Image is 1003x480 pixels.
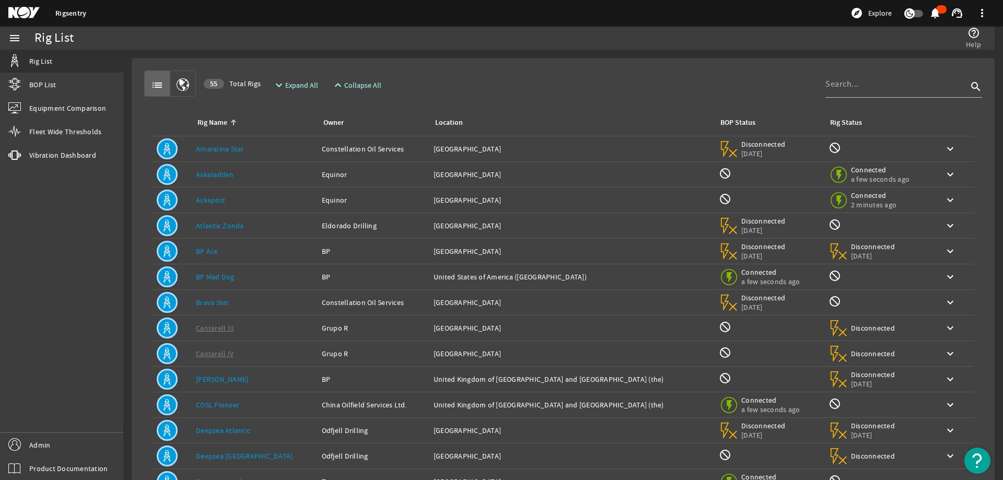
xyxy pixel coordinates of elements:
mat-icon: Rig Monitoring not available for this rig [829,270,841,282]
div: Constellation Oil Services [322,144,425,154]
a: Amaralina Star [196,144,244,154]
a: Deepsea [GEOGRAPHIC_DATA] [196,451,293,461]
span: Connected [851,191,896,200]
mat-icon: keyboard_arrow_down [944,245,957,257]
span: Admin [29,440,50,450]
a: Askepott [196,195,225,205]
a: Deepsea Atlantic [196,426,250,435]
span: Connected [741,395,800,405]
mat-icon: keyboard_arrow_down [944,219,957,232]
mat-icon: support_agent [951,7,963,19]
div: [GEOGRAPHIC_DATA] [434,297,710,308]
span: a few seconds ago [741,405,800,414]
span: Connected [851,165,909,174]
span: [DATE] [741,226,786,235]
div: United States of America ([GEOGRAPHIC_DATA]) [434,272,710,282]
span: [DATE] [851,251,895,261]
div: [GEOGRAPHIC_DATA] [434,425,710,436]
button: Explore [846,5,896,21]
span: Disconnected [851,323,895,333]
a: BP Ace [196,247,218,256]
a: BP Mad Dog [196,272,235,282]
input: Search... [825,78,967,90]
span: Rig List [29,56,52,66]
div: Odfjell Drilling [322,451,425,461]
span: Explore [868,8,892,18]
span: Total Rigs [204,78,261,89]
div: Grupo R [322,348,425,359]
button: Open Resource Center [964,448,990,474]
span: Disconnected [741,216,786,226]
button: Collapse All [328,76,386,95]
span: Product Documentation [29,463,108,474]
a: COSL Pioneer [196,400,239,409]
span: Disconnected [741,242,786,251]
mat-icon: vibration [8,149,21,161]
span: [DATE] [741,251,786,261]
div: China Oilfield Services Ltd. [322,400,425,410]
div: [GEOGRAPHIC_DATA] [434,348,710,359]
button: more_vert [970,1,995,26]
span: [DATE] [851,430,895,440]
span: Disconnected [851,451,895,461]
div: Rig Name [196,117,309,128]
mat-icon: expand_more [273,79,281,91]
span: a few seconds ago [741,277,800,286]
div: [GEOGRAPHIC_DATA] [434,323,710,333]
mat-icon: BOP Monitoring not available for this rig [719,346,731,359]
span: Connected [741,267,800,277]
div: [GEOGRAPHIC_DATA] [434,246,710,256]
span: Vibration Dashboard [29,150,96,160]
div: Rig Status [830,117,862,128]
mat-icon: keyboard_arrow_down [944,168,957,181]
mat-icon: keyboard_arrow_down [944,424,957,437]
mat-icon: keyboard_arrow_down [944,322,957,334]
div: BP [322,272,425,282]
mat-icon: keyboard_arrow_down [944,271,957,283]
mat-icon: Rig Monitoring not available for this rig [829,142,841,154]
a: Atlantic Zonda [196,221,244,230]
mat-icon: BOP Monitoring not available for this rig [719,449,731,461]
mat-icon: list [151,79,164,91]
div: United Kingdom of [GEOGRAPHIC_DATA] and [GEOGRAPHIC_DATA] (the) [434,374,710,384]
div: United Kingdom of [GEOGRAPHIC_DATA] and [GEOGRAPHIC_DATA] (the) [434,400,710,410]
span: a few seconds ago [851,174,909,184]
a: Rigsentry [55,8,86,18]
mat-icon: keyboard_arrow_down [944,450,957,462]
span: Collapse All [344,80,381,90]
mat-icon: keyboard_arrow_down [944,347,957,360]
span: Expand All [285,80,318,90]
a: Cantarell IV [196,349,234,358]
span: Disconnected [851,349,895,358]
a: [PERSON_NAME] [196,374,248,384]
mat-icon: Rig Monitoring not available for this rig [829,295,841,308]
mat-icon: expand_less [332,79,340,91]
mat-icon: BOP Monitoring not available for this rig [719,193,731,205]
span: Disconnected [741,139,786,149]
div: Eldorado Drilling [322,220,425,231]
div: Equinor [322,169,425,180]
mat-icon: BOP Monitoring not available for this rig [719,372,731,384]
mat-icon: help_outline [967,27,980,39]
div: Owner [322,117,421,128]
div: Rig List [34,33,74,43]
mat-icon: Rig Monitoring not available for this rig [829,218,841,231]
mat-icon: BOP Monitoring not available for this rig [719,167,731,180]
mat-icon: explore [850,7,863,19]
mat-icon: keyboard_arrow_down [944,399,957,411]
div: Location [435,117,463,128]
mat-icon: notifications [929,7,941,19]
span: BOP List [29,79,56,90]
div: Odfjell Drilling [322,425,425,436]
span: 2 minutes ago [851,200,896,209]
div: Location [434,117,706,128]
div: BP [322,246,425,256]
span: Disconnected [851,242,895,251]
div: [GEOGRAPHIC_DATA] [434,169,710,180]
span: [DATE] [851,379,895,389]
span: Fleet Wide Thresholds [29,126,101,137]
mat-icon: Rig Monitoring not available for this rig [829,397,841,410]
div: Constellation Oil Services [322,297,425,308]
span: Disconnected [741,421,786,430]
span: [DATE] [741,302,786,312]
